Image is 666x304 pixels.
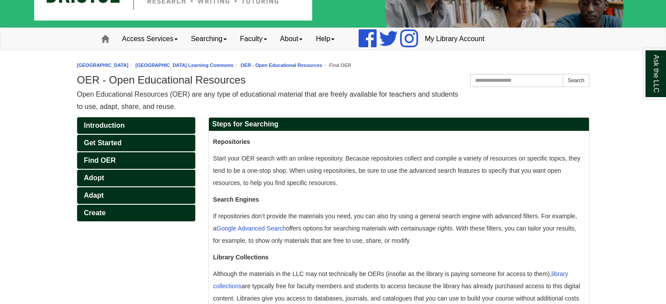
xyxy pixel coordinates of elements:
a: Google Advanced Search [216,225,286,232]
a: Find OER [77,152,195,169]
div: Guide Pages [77,117,195,221]
a: Create [77,205,195,221]
strong: Search Engines [213,196,259,203]
a: [GEOGRAPHIC_DATA] [77,63,129,68]
span: If repositories don’t provide the materials you need, you can also try using a general search eng... [213,213,577,244]
strong: Library Collections [213,254,269,261]
a: Adapt [77,187,195,204]
li: Find OER [322,61,351,70]
span: Create [84,209,106,217]
h1: OER - Open Educational Resources [77,74,589,86]
span: Find OER [84,157,116,164]
a: Searching [184,28,233,50]
span: Adapt [84,192,104,199]
a: Get Started [77,135,195,151]
a: About [274,28,310,50]
span: Introduction [84,122,125,129]
a: Help [309,28,341,50]
span: Start your OER search with an online repository. Because repositories collect and compile a varie... [213,155,581,186]
a: My Library Account [418,28,491,50]
a: Introduction [77,117,195,134]
a: Adopt [77,170,195,186]
a: Faculty [233,28,274,50]
span: Open Educational Resources (OER) are any type of educational material that are freely available f... [77,91,458,110]
span: Adopt [84,174,104,182]
nav: breadcrumb [77,61,589,70]
button: Search [563,74,589,87]
a: [GEOGRAPHIC_DATA] Learning Commons [135,63,233,68]
em: usage rights [419,225,452,232]
span: Get Started [84,139,122,147]
strong: Repositories [213,138,250,145]
a: Access Services [116,28,184,50]
a: OER - Open Educational Resources [240,63,322,68]
h2: Steps for Searching [209,118,589,131]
